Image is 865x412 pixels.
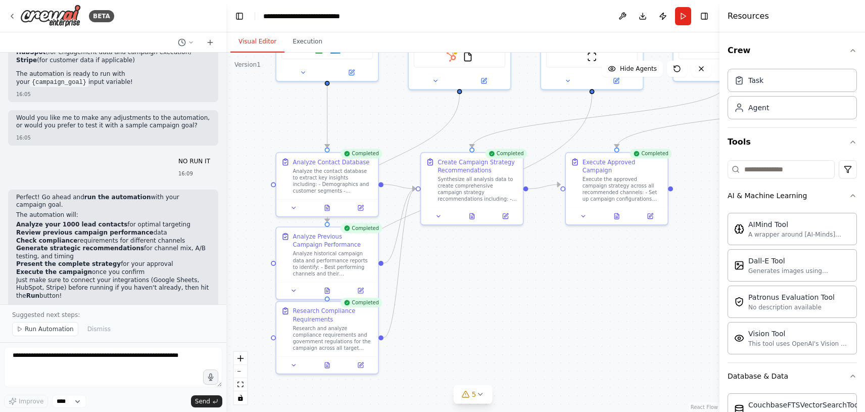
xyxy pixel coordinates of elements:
[25,325,74,333] span: Run Automation
[16,237,210,245] li: requirements for different channels
[748,231,850,239] div: A wrapper around [AI-Minds]([URL][DOMAIN_NAME]). Useful for when you need answers to questions fr...
[383,185,416,342] g: Edge from 4a0332c2-e60c-474f-8c8f-f6d2bcec220f to 286c3534-ff62-41b4-9dd1-410638d8f0b9
[16,90,210,98] div: 16:05
[472,389,476,399] span: 5
[16,70,210,86] p: The automation is ready to run with your input variable!
[293,168,373,194] div: Analyze the contact database to extract key insights including: - Demographics and customer segme...
[748,303,835,311] div: No description available
[748,103,769,113] div: Agent
[16,134,210,142] div: 16:05
[16,268,92,276] strong: Execute the campaign
[565,152,668,225] div: CompletedExecute Approved CampaignExecute the approved campaign strategy across all recommended c...
[89,10,114,22] div: BETA
[748,292,835,302] div: Patronus Evaluation Tool
[330,43,341,54] img: Stripe
[528,180,560,193] g: Edge from 286c3534-ff62-41b4-9dd1-410638d8f0b9 to 2d8d2194-b878-407e-b996-ceffb482e75e
[12,322,78,336] button: Run Automation
[438,176,518,202] div: Synthesize all analysis data to create comprehensive campaign strategy recommendations including:...
[602,61,663,77] button: Hide Agents
[16,245,210,260] li: for channel mix, A/B testing, and timing
[593,76,640,86] button: Open in side panel
[293,325,373,351] div: Research and analyze compliance requirements and government regulations for the campaign across a...
[314,43,324,54] img: Google Sheets
[4,395,48,408] button: Improve
[16,277,210,300] p: Just make sure to connect your integrations (Google Sheets, HubSpot, Stripe) before running if yo...
[20,5,81,27] img: Logo
[234,365,247,378] button: zoom out
[346,360,374,371] button: Open in side panel
[734,297,744,307] img: PatronusEvalTool
[310,360,345,371] button: View output
[583,158,663,174] div: Execute Approved Campaign
[234,391,247,404] button: toggle interactivity
[728,371,788,381] div: Database & Data
[293,233,373,249] div: Analyze Previous Campaign Performance
[275,152,379,217] div: CompletedAnalyze Contact DatabaseAnalyze the contact database to extract key insights including: ...
[323,94,463,222] g: Edge from c7ed2270-0dc3-4c48-a727-d2c31c43dcd6 to 1577515f-7fae-4bb8-a0d4-21ced7787297
[734,224,744,234] img: AIMindTool
[340,298,382,308] div: Completed
[346,286,374,296] button: Open in side panel
[728,36,857,65] button: Crew
[26,292,39,299] strong: Run
[485,149,527,159] div: Completed
[16,49,45,56] strong: HubSpot
[691,404,718,410] a: React Flow attribution
[230,31,284,53] button: Visual Editor
[587,52,597,62] img: ScrapeWebsiteTool
[420,152,524,225] div: CompletedCreate Campaign Strategy RecommendationsSynthesize all analysis data to create comprehen...
[728,209,857,362] div: AI & Machine Learning
[16,221,210,229] li: for optimal targeting
[293,307,373,324] div: Research Compliance Requirements
[16,260,121,267] strong: Present the complete strategy
[275,301,379,375] div: CompletedResearch Compliance RequirementsResearch and analyze compliance requirements and governm...
[748,267,850,275] div: Generates images using OpenAI's Dall-E model.
[728,363,857,389] button: Database & Data
[16,237,77,244] strong: Check compliance
[748,256,850,266] div: Dall-E Tool
[612,86,860,148] g: Edge from 062b7b8f-173f-4b08-bb8b-e498d616f9bb to 2d8d2194-b878-407e-b996-ceffb482e75e
[293,158,370,166] div: Analyze Contact Database
[16,49,210,57] li: (for engagement data and campaign execution)
[16,304,210,311] div: 16:09
[202,36,218,49] button: Start a new chat
[438,158,518,174] div: Create Campaign Strategy Recommendations
[84,194,151,201] strong: run the automation
[232,9,247,23] button: Hide left sidebar
[174,36,198,49] button: Switch to previous chat
[16,57,210,65] li: (for customer data if applicable)
[323,86,331,148] g: Edge from 747567a5-c26b-499e-ab2f-51532a07c3cb to 09d248eb-42c0-415b-83f8-989f39def3d0
[728,128,857,156] button: Tools
[275,226,379,300] div: CompletedAnalyze Previous Campaign PerformanceAnalyze historical campaign data and performance re...
[293,251,373,277] div: Analyze historical campaign data and performance reports to identify: - Best performing channels ...
[599,211,634,221] button: View output
[583,176,663,202] div: Execute the approved campaign strategy across all recommended channels: - Set up campaign configu...
[16,211,210,219] p: The automation will:
[340,149,382,159] div: Completed
[178,170,210,177] div: 16:09
[697,9,711,23] button: Hide right sidebar
[734,333,744,343] img: VisionTool
[16,194,210,209] p: Perfect! Go ahead and with your campaign goal.
[234,61,261,69] div: Version 1
[728,191,807,201] div: AI & Machine Learning
[16,229,210,237] li: data
[234,352,247,365] button: zoom in
[16,260,210,268] li: for your approval
[16,268,210,277] li: once you confirm
[728,182,857,209] button: AI & Machine Learning
[446,52,456,62] img: HubSpot
[263,11,374,21] nav: breadcrumb
[463,52,473,62] img: FileReadTool
[728,10,769,22] h4: Resources
[82,322,116,336] button: Dismiss
[16,221,127,228] strong: Analyze your 1000 lead contacts
[16,114,210,130] p: Would you like me to make any adjustments to the automation, or would you prefer to test it with ...
[748,329,850,339] div: Vision Tool
[328,68,375,78] button: Open in side panel
[19,397,43,405] span: Improve
[454,211,489,221] button: View output
[16,57,37,64] strong: Stripe
[178,158,210,166] p: NO RUN IT
[491,211,519,221] button: Open in side panel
